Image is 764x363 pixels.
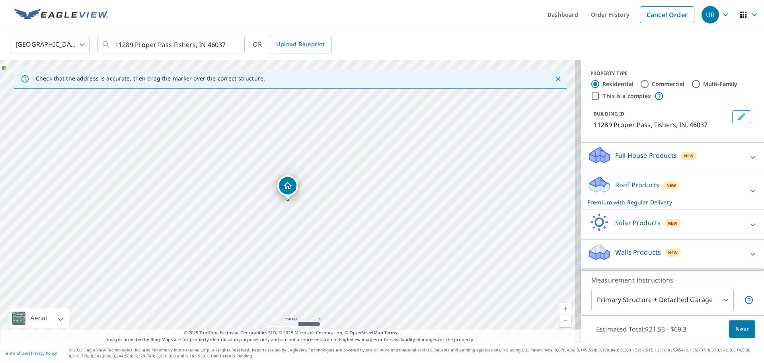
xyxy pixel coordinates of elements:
[553,74,563,84] button: Close
[28,308,49,328] div: Aerial
[668,220,678,226] span: New
[615,218,661,228] p: Solar Products
[590,320,693,338] p: Estimated Total: $21.53 - $69.3
[31,350,57,356] a: Privacy Policy
[587,146,758,169] div: Full House ProductsNew
[615,151,677,160] p: Full House Products
[667,182,676,188] span: New
[591,289,734,311] div: Primary Structure + Detached Garage
[640,6,694,23] a: Cancel Order
[703,80,738,88] label: Multi-Family
[735,324,749,334] span: Next
[270,36,331,53] a: Upload Blueprint
[587,198,743,206] p: Premium with Regular Delivery
[615,247,661,257] p: Walls Products
[115,33,228,56] input: Search by address or latitude-longitude
[4,350,29,356] a: Terms of Use
[668,249,678,256] span: New
[702,6,719,24] div: UR
[603,92,651,100] label: This is a complex
[732,110,751,123] button: Edit building 1
[744,295,754,305] span: Your report will include the primary structure and a detached garage if one exists.
[253,36,331,53] div: OR
[591,275,754,285] p: Measurement Instructions
[10,308,69,328] div: Aerial
[594,110,624,117] p: BUILDING ID
[276,39,325,49] span: Upload Blueprint
[14,9,108,21] img: EV Logo
[349,330,383,336] a: OpenStreetMap
[36,75,265,82] p: Check that the address is accurate, then drag the marker over the correct structure.
[587,243,758,265] div: Walls ProductsNew
[591,70,754,77] div: PROPERTY TYPE
[559,315,571,327] a: Current Level 17, Zoom Out
[384,330,398,336] a: Terms
[652,80,685,88] label: Commercial
[69,347,760,359] p: © 2025 Eagle View Technologies, Inc. and Pictometry International Corp. All Rights Reserved. Repo...
[594,120,729,130] p: 11289 Proper Pass, Fishers, IN, 46037
[4,351,57,355] p: |
[587,175,758,206] div: Roof ProductsNewPremium with Regular Delivery
[587,213,758,236] div: Solar ProductsNew
[684,153,694,159] span: New
[559,303,571,315] a: Current Level 17, Zoom In
[10,33,90,56] div: [GEOGRAPHIC_DATA]
[729,320,755,338] button: Next
[602,80,633,88] label: Residential
[615,180,659,190] p: Roof Products
[184,330,398,336] span: © 2025 TomTom, Earthstar Geographics SIO, © 2025 Microsoft Corporation, ©
[277,175,298,200] div: Dropped pin, building 1, Residential property, 11289 Proper Pass Fishers, IN 46037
